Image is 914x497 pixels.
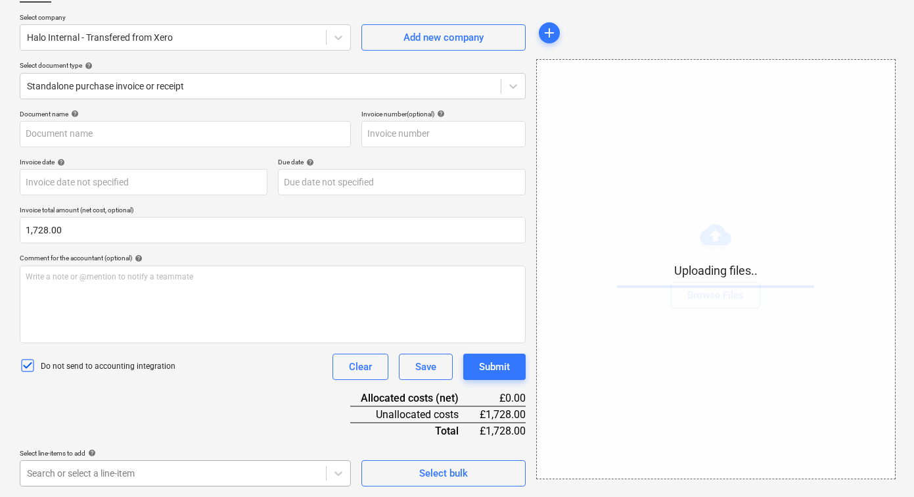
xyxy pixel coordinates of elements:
[415,358,436,375] div: Save
[480,390,526,406] div: £0.00
[82,62,93,70] span: help
[479,358,510,375] div: Submit
[20,13,351,24] p: Select company
[20,110,351,118] div: Document name
[20,449,351,458] div: Select line-items to add
[419,465,468,482] div: Select bulk
[434,110,445,118] span: help
[20,254,526,262] div: Comment for the accountant (optional)
[617,263,814,279] p: Uploading files..
[20,158,267,166] div: Invoice date
[350,390,480,406] div: Allocated costs (net)
[350,423,480,438] div: Total
[85,449,96,457] span: help
[20,217,526,243] input: Invoice total amount (net cost, optional)
[41,361,175,372] p: Do not send to accounting integration
[361,24,526,51] button: Add new company
[332,354,388,380] button: Clear
[361,121,526,147] input: Invoice number
[304,158,314,166] span: help
[361,110,526,118] div: Invoice number (optional)
[403,29,484,46] div: Add new company
[132,254,143,262] span: help
[349,358,372,375] div: Clear
[55,158,65,166] span: help
[541,25,557,41] span: add
[20,61,526,70] div: Select document type
[536,59,896,479] div: Uploading files..Browse Files
[20,121,351,147] input: Document name
[480,406,526,423] div: £1,728.00
[20,169,267,195] input: Invoice date not specified
[20,206,526,217] p: Invoice total amount (net cost, optional)
[350,406,480,423] div: Unallocated costs
[480,423,526,438] div: £1,728.00
[278,158,526,166] div: Due date
[463,354,526,380] button: Submit
[361,460,526,486] button: Select bulk
[68,110,79,118] span: help
[278,169,526,195] input: Due date not specified
[399,354,453,380] button: Save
